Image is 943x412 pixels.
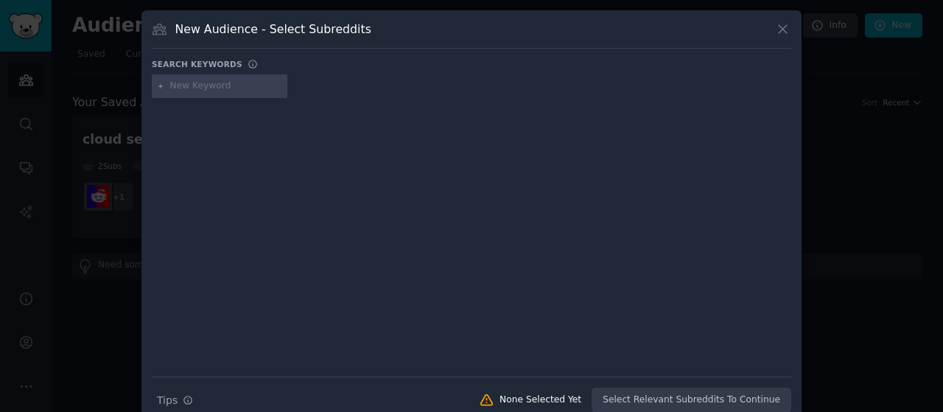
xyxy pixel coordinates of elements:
[499,394,581,407] div: None Selected Yet
[157,393,178,408] span: Tips
[152,59,242,69] h3: Search keywords
[170,80,282,93] input: New Keyword
[175,21,371,37] h3: New Audience - Select Subreddits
